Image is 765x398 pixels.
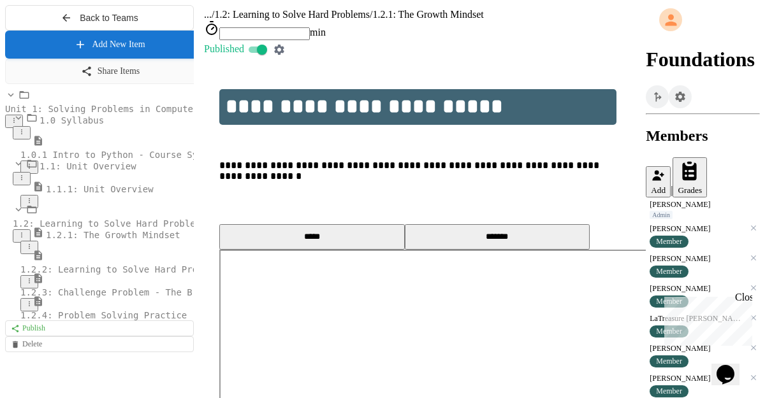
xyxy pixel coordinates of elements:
span: Member [656,237,682,246]
span: Member [656,357,682,366]
button: More options [20,195,38,208]
span: 1.1.1: Unit Overview [46,184,154,194]
a: Delete [5,336,194,352]
div: Admin [650,211,673,219]
span: ... [204,9,212,20]
div: [PERSON_NAME] [650,344,745,353]
iframe: chat widget [711,347,752,385]
span: Member [656,327,682,336]
span: Unit 1: Solving Problems in Computer Science [5,104,242,114]
a: Publish [5,320,194,336]
span: 1.2.1: The Growth Mindset [372,9,483,20]
button: Add [646,166,671,197]
button: Grades [673,157,707,198]
div: My Account [646,5,760,34]
span: Back to Teams [80,13,138,23]
button: Back to Teams [5,5,194,31]
span: 1.2.1: The Growth Mindset [46,230,180,240]
span: 1.2: Learning to Solve Hard Problems [13,218,206,229]
button: Assignment Settings [669,85,692,108]
div: [PERSON_NAME] [650,200,756,210]
h1: Foundations [646,48,760,71]
span: | [671,184,673,195]
div: [PERSON_NAME] [650,224,745,234]
span: 1.2.3: Challenge Problem - The Bridge [20,287,219,297]
span: 1.0.1 Intro to Python - Course Syllabus [20,150,230,160]
div: [PERSON_NAME] [650,284,745,294]
button: More options [20,241,38,254]
span: 1.1: Unit Overview [40,161,136,171]
div: Chat with us now!Close [5,5,88,81]
button: More options [13,172,31,185]
span: Published [204,43,244,54]
span: 1.0 Syllabus [40,115,104,125]
div: [PERSON_NAME] [650,374,745,383]
div: [PERSON_NAME] [650,254,745,264]
span: Member [656,267,682,276]
span: / [212,9,214,20]
span: 1.2.2: Learning to Solve Hard Problems [20,264,224,274]
a: Add New Item [5,31,214,59]
div: LaTreasure [PERSON_NAME] [650,314,745,323]
button: Click to see fork details [646,85,669,108]
span: 1.2: Learning to Solve Hard Problems [214,9,370,20]
span: min [310,27,326,38]
iframe: chat widget [659,292,752,346]
button: More options [13,126,31,139]
span: Member [656,297,682,306]
span: Member [656,387,682,396]
span: 1.2.4: Problem Solving Practice [20,310,187,320]
h2: Members [646,127,760,145]
a: Share Items [5,59,215,84]
span: / [370,9,372,20]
